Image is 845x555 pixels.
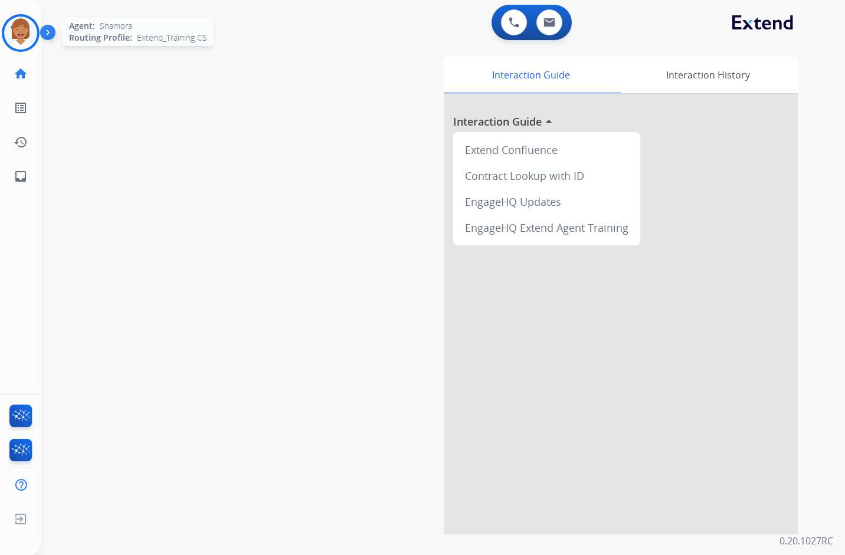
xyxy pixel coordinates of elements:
[14,135,28,149] mat-icon: history
[618,57,798,93] div: Interaction History
[444,57,618,93] div: Interaction Guide
[14,67,28,81] mat-icon: home
[458,163,636,189] div: Contract Lookup with ID
[458,215,636,241] div: EngageHQ Extend Agent Training
[458,137,636,163] div: Extend Confluence
[100,20,132,32] span: Shamora
[14,169,28,183] mat-icon: inbox
[14,101,28,115] mat-icon: list_alt
[458,189,636,215] div: EngageHQ Updates
[137,32,207,44] span: Extend_Training CS
[69,20,95,32] span: Agent:
[4,17,37,50] img: avatar
[69,32,132,44] span: Routing Profile:
[780,534,833,548] p: 0.20.1027RC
